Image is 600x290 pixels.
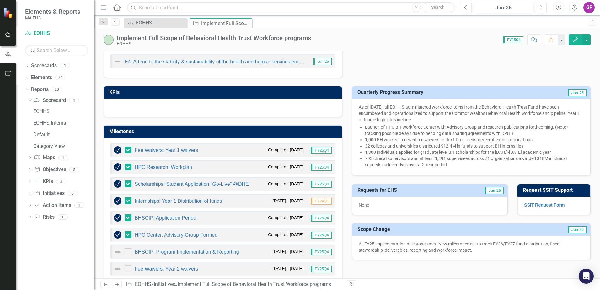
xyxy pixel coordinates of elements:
[365,149,584,155] li: 1,300 individuals applied for graduate level BH scholarships for the [DATE]-[DATE] academic year
[117,41,311,46] div: EOHHS
[34,154,55,161] a: Maps
[34,214,54,221] a: Risks
[135,215,196,221] a: BHSCIP: Application Period
[33,143,94,149] div: Category View
[104,35,114,45] img: On-track
[34,178,53,185] a: KPIs
[31,62,57,69] a: Scorecards
[32,141,94,151] a: Category View
[135,198,222,204] a: Internships: Year 1 Distribution of funds
[114,248,121,255] img: Not Defined
[25,45,88,56] input: Search Below...
[33,120,94,126] div: EOHHS Internal
[311,249,332,255] span: FY25Q4
[52,87,62,92] div: 20
[114,197,121,205] img: Complete
[126,281,342,288] div: » »
[365,137,584,143] li: 1,000 BH workers received fee waivers for first-time licensure/certification applications
[365,155,584,168] li: 793 clinical supervisors and at least 1,491 supervisees across 71 organizations awarded $18M in c...
[25,8,80,15] span: Elements & Reports
[268,215,303,221] small: Completed [DATE]
[474,2,533,13] button: Jun-25
[365,143,584,149] li: 32 colleges and universities distributed $12.4M in funds to support BH internships
[114,146,121,154] img: Complete
[69,167,79,172] div: 5
[114,231,121,239] img: Complete
[31,86,49,93] a: Reports
[503,36,523,43] span: FY25Q4
[311,147,332,154] span: FY25Q4
[268,147,303,153] small: Completed [DATE]
[56,179,66,184] div: 3
[114,58,121,65] img: Not Defined
[268,164,303,170] small: Completed [DATE]
[135,249,239,255] a: BHSCIP: Program Implementation & Reporting
[69,98,79,103] div: 4
[273,266,303,271] small: [DATE] - [DATE]
[58,214,68,220] div: 1
[201,19,250,27] div: Implement Full Scope of Behavioral Health Trust Workforce programs
[311,266,332,272] span: FY25Q4
[109,129,339,134] h3: Milestones
[568,226,587,233] span: Jun-25
[273,198,303,204] small: [DATE] - [DATE]
[357,227,501,232] h3: Scope Change
[32,129,94,139] a: Default
[114,214,121,222] img: Complete
[34,166,66,173] a: Objectives
[583,2,595,13] button: GF
[68,191,78,196] div: 5
[135,164,192,170] a: HPC Research: Workplan
[524,202,565,207] a: SSIT Request Form
[135,266,198,271] a: Fee Waivers: Year 2 waivers
[365,124,584,137] li: Launch of HPC BH Workforce Center with Advisory Group and research publications forthcoming. (Not...
[34,190,64,197] a: Initiatives
[273,249,303,255] small: [DATE] - [DATE]
[313,58,332,65] span: Jun-25
[523,187,587,193] h3: Request SSIT Support
[311,181,332,188] span: FY25Q4
[431,5,445,10] span: Search
[154,281,175,287] a: Initiatives
[357,187,456,193] h3: Requests for EHS
[359,104,584,123] p: As of [DATE], all EOHHS-administered workforce items from the Behavioral Health Trust Fund have b...
[114,180,121,188] img: Complete
[359,202,501,208] p: None
[117,35,311,41] div: Implement Full Scope of Behavioral Health Trust Workforce programs
[135,148,198,153] a: Fee Waivers: Year 1 waivers
[485,187,504,194] span: Jun-25
[268,181,303,187] small: Completed [DATE]
[311,164,332,171] span: FY25Q4
[33,132,94,137] div: Default
[135,232,217,238] a: HPC Center: Advisory Group Formed
[311,198,332,205] span: FY24Q1
[60,63,70,68] div: 1
[32,106,94,116] a: EOHHS
[357,89,535,95] h3: Quarterly Progress Summary
[568,89,587,96] span: Jun-25
[135,281,151,287] a: EOHHS
[109,89,339,95] h3: KPIs
[125,59,315,64] a: E4. Attend to the stability & sustainability of the health and human services ecosystem
[34,97,66,104] a: Scorecard
[579,269,594,284] div: Open Intercom Messenger
[311,232,332,239] span: FY25Q4
[3,7,14,18] img: ClearPoint Strategy
[178,281,331,287] div: Implement Full Scope of Behavioral Health Trust Workforce programs
[25,15,80,20] small: MA EHS
[476,4,531,12] div: Jun-25
[359,241,584,253] p: All FY25 implementation milestones met. New milestones set to track FY26/FY27 fund distribution, ...
[31,74,52,81] a: Elements
[25,30,88,37] a: EOHHS
[127,2,455,13] input: Search ClearPoint...
[311,215,332,222] span: FY25Q4
[422,3,454,12] button: Search
[114,265,121,272] img: Not Defined
[32,118,94,128] a: EOHHS Internal
[74,202,84,208] div: 1
[268,232,303,238] small: Completed [DATE]
[33,109,94,114] div: EOHHS
[34,202,71,209] a: Action Items
[126,19,185,27] a: EOHHS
